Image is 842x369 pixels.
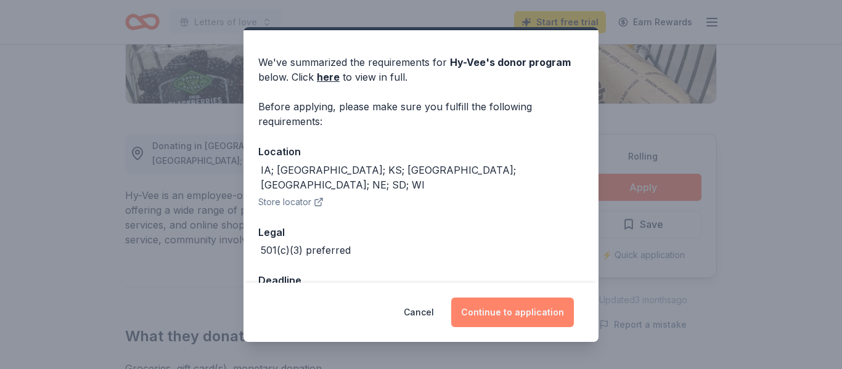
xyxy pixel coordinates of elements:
div: Before applying, please make sure you fulfill the following requirements: [258,99,584,129]
div: Location [258,144,584,160]
button: Store locator [258,195,324,209]
div: Deadline [258,272,584,288]
div: Legal [258,224,584,240]
a: here [317,70,340,84]
div: IA; [GEOGRAPHIC_DATA]; KS; [GEOGRAPHIC_DATA]; [GEOGRAPHIC_DATA]; NE; SD; WI [261,163,584,192]
div: We've summarized the requirements for below. Click to view in full. [258,55,584,84]
div: 501(c)(3) preferred [261,243,351,257]
span: Hy-Vee 's donor program [450,56,571,68]
button: Cancel [404,298,434,327]
button: Continue to application [451,298,574,327]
